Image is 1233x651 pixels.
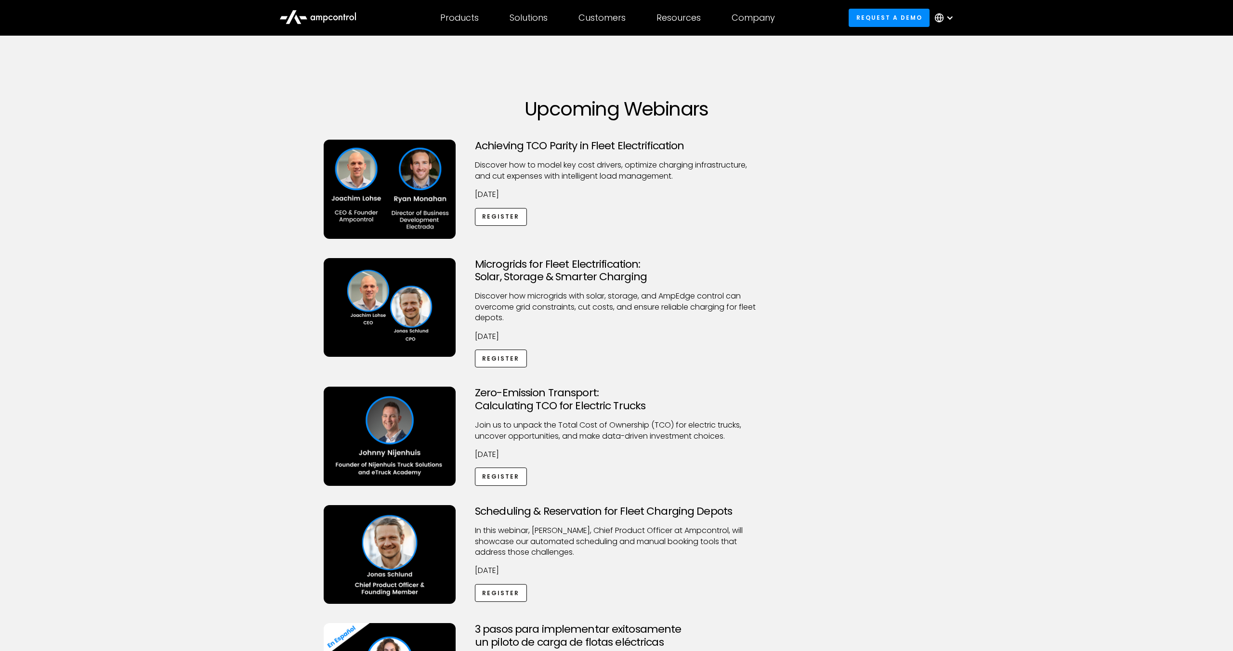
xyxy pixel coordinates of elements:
[475,160,758,182] p: Discover how to model key cost drivers, optimize charging infrastructure, and cut expenses with i...
[656,13,701,23] div: Resources
[578,13,626,23] div: Customers
[324,97,909,120] h1: Upcoming Webinars
[475,258,758,284] h3: Microgrids for Fleet Electrification: Solar, Storage & Smarter Charging
[475,468,527,485] a: Register
[475,208,527,226] a: Register
[475,387,758,412] h3: Zero-Emission Transport: Calculating TCO for Electric Trucks
[440,13,479,23] div: Products
[475,584,527,602] a: Register
[475,420,758,442] p: Join us to unpack the Total Cost of Ownership (TCO) for electric trucks, uncover opportunities, a...
[732,13,775,23] div: Company
[475,331,758,342] p: [DATE]
[475,525,758,558] p: ​In this webinar, [PERSON_NAME], Chief Product Officer at Ampcontrol, will showcase our automated...
[475,449,758,460] p: [DATE]
[475,189,758,200] p: [DATE]
[849,9,930,26] a: Request a demo
[475,565,758,576] p: [DATE]
[475,623,758,649] h3: 3 pasos para implementar exitosamente un piloto de carga de flotas eléctricas
[510,13,548,23] div: Solutions
[475,505,758,518] h3: Scheduling & Reservation for Fleet Charging Depots
[475,140,758,152] h3: Achieving TCO Parity in Fleet Electrification
[475,291,758,323] p: Discover how microgrids with solar, storage, and AmpEdge control can overcome grid constraints, c...
[475,350,527,367] a: Register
